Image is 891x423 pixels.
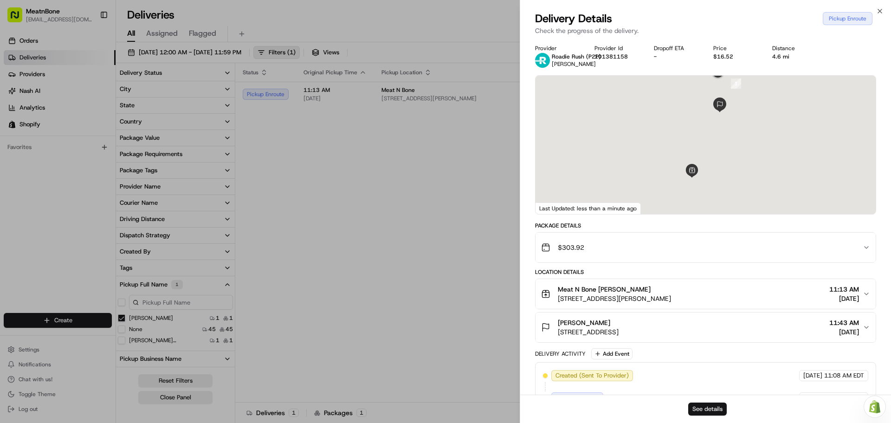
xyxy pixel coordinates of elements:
div: Dropoff ETA [654,45,698,52]
img: 1736555255976-a54dd68f-1ca7-489b-9aae-adbdc363a1c4 [19,144,26,152]
a: 💻API Documentation [75,179,153,195]
a: Powered byPylon [65,205,112,212]
div: 💻 [78,183,86,191]
div: Location Details [535,268,876,276]
div: Distance [772,45,817,52]
span: [DATE] [829,327,859,337]
button: See details [688,403,727,416]
span: [DATE] [803,394,822,402]
div: Past conversations [9,121,59,128]
span: [PERSON_NAME] [552,60,596,68]
span: • [77,144,80,151]
span: [STREET_ADDRESS] [558,327,619,337]
div: $16.52 [713,53,758,60]
div: 1 [727,75,745,92]
div: We're available if you need us! [42,98,128,105]
span: 11:08 AM EDT [824,371,864,380]
div: - [654,53,698,60]
a: 📗Knowledge Base [6,179,75,195]
div: Start new chat [42,89,152,98]
div: 4.6 mi [772,53,817,60]
button: Start new chat [158,91,169,103]
span: [PERSON_NAME] [558,318,610,327]
div: Provider Id [594,45,639,52]
span: [DATE] [82,144,101,151]
div: Provider [535,45,580,52]
span: Meat N Bone [PERSON_NAME] [558,285,651,294]
input: Clear [24,60,153,70]
button: $303.92 [536,233,876,262]
span: [PERSON_NAME] [29,144,75,151]
span: Created (Sent To Provider) [555,371,629,380]
button: [PERSON_NAME][STREET_ADDRESS]11:43 AM[DATE] [536,312,876,342]
img: 1736555255976-a54dd68f-1ca7-489b-9aae-adbdc363a1c4 [9,89,26,105]
div: 📗 [9,183,17,191]
span: Delivery Details [535,11,612,26]
span: 11:13 AM [829,285,859,294]
div: Delivery Activity [535,350,586,358]
p: Check the progress of the delivery. [535,26,876,35]
div: Price [713,45,758,52]
span: Roadie Rush (P2P) [552,53,601,60]
span: Knowledge Base [19,182,71,192]
button: 101381158 [594,53,628,60]
span: 11:43 AM [829,318,859,327]
div: Package Details [535,222,876,229]
img: Nash [9,9,28,28]
img: roadie-logo-v2.jpg [535,53,550,68]
span: $303.92 [558,243,584,252]
span: Assigned Driver [555,394,599,402]
img: Grace Nketiah [9,135,24,150]
span: 11:14 AM EDT [824,394,864,402]
p: Welcome 👋 [9,37,169,52]
span: API Documentation [88,182,149,192]
span: [STREET_ADDRESS][PERSON_NAME] [558,294,671,303]
button: Add Event [591,348,633,359]
div: Last Updated: less than a minute ago [536,202,641,214]
button: See all [144,119,169,130]
span: [DATE] [803,371,822,380]
span: [DATE] [829,294,859,303]
button: Meat N Bone [PERSON_NAME][STREET_ADDRESS][PERSON_NAME]11:13 AM[DATE] [536,279,876,309]
img: 4920774857489_3d7f54699973ba98c624_72.jpg [19,89,36,105]
span: Pylon [92,205,112,212]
